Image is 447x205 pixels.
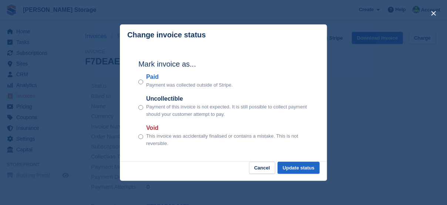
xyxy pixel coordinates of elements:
h2: Mark invoice as... [138,58,309,70]
button: Cancel [249,162,275,174]
p: Change invoice status [127,31,206,39]
label: Void [146,124,309,132]
p: Payment of this invoice is not expected. It is still possible to collect payment should your cust... [146,103,309,118]
p: This invoice was accidentally finalised or contains a mistake. This is not reversible. [146,132,309,147]
label: Uncollectible [146,94,309,103]
button: close [428,7,440,19]
button: Update status [278,162,320,174]
p: Payment was collected outside of Stripe. [146,81,233,89]
label: Paid [146,73,233,81]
